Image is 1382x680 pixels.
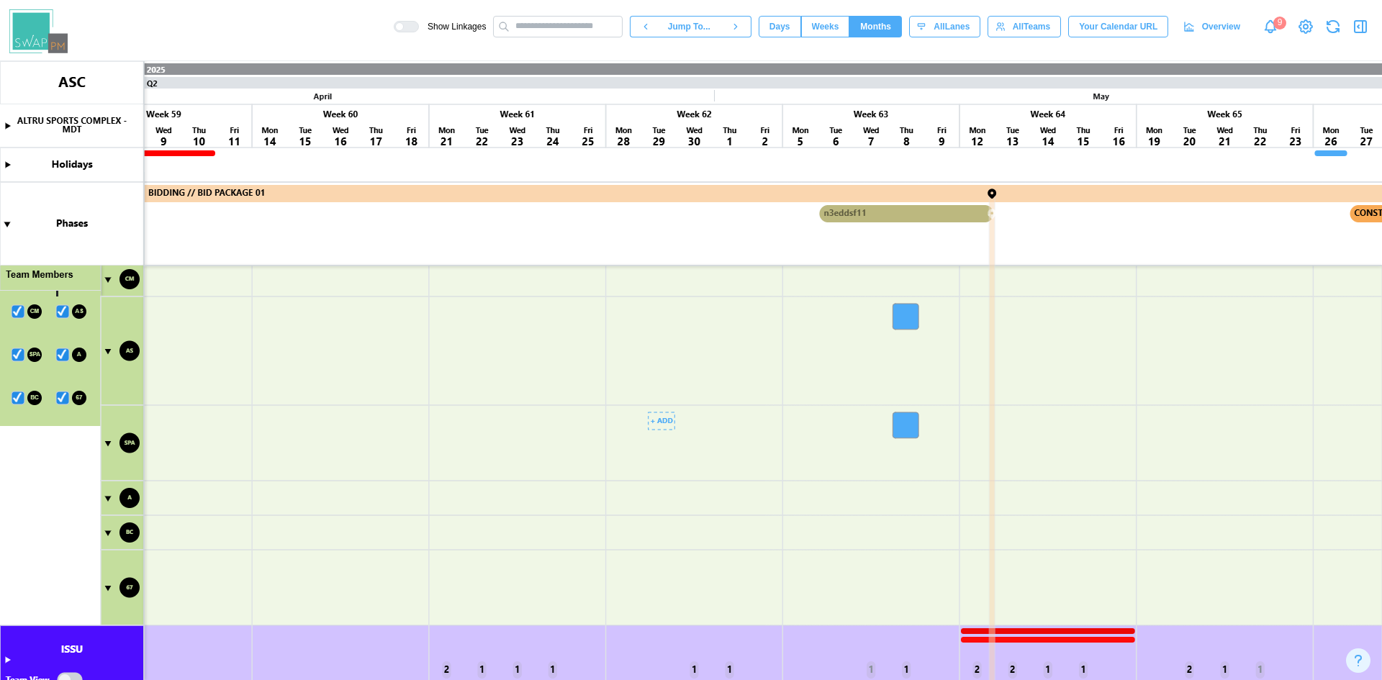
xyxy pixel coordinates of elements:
button: AllTeams [988,16,1061,37]
button: Your Calendar URL [1068,16,1168,37]
button: Weeks [801,16,850,37]
a: Overview [1175,16,1251,37]
button: Days [759,16,801,37]
span: Jump To... [668,17,710,37]
button: Refresh Grid [1323,17,1343,37]
img: Swap PM Logo [9,9,68,53]
span: All Teams [1013,17,1050,37]
span: Months [860,17,891,37]
span: Show Linkages [419,21,486,32]
span: Your Calendar URL [1079,17,1157,37]
div: 9 [1273,17,1286,30]
button: Open Drawer [1350,17,1370,37]
a: Notifications [1258,14,1283,39]
button: Jump To... [661,16,720,37]
span: Days [769,17,790,37]
button: AllLanes [909,16,980,37]
span: All Lanes [934,17,970,37]
span: Weeks [812,17,839,37]
a: View Project [1296,17,1316,37]
span: Overview [1202,17,1240,37]
button: Months [849,16,902,37]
